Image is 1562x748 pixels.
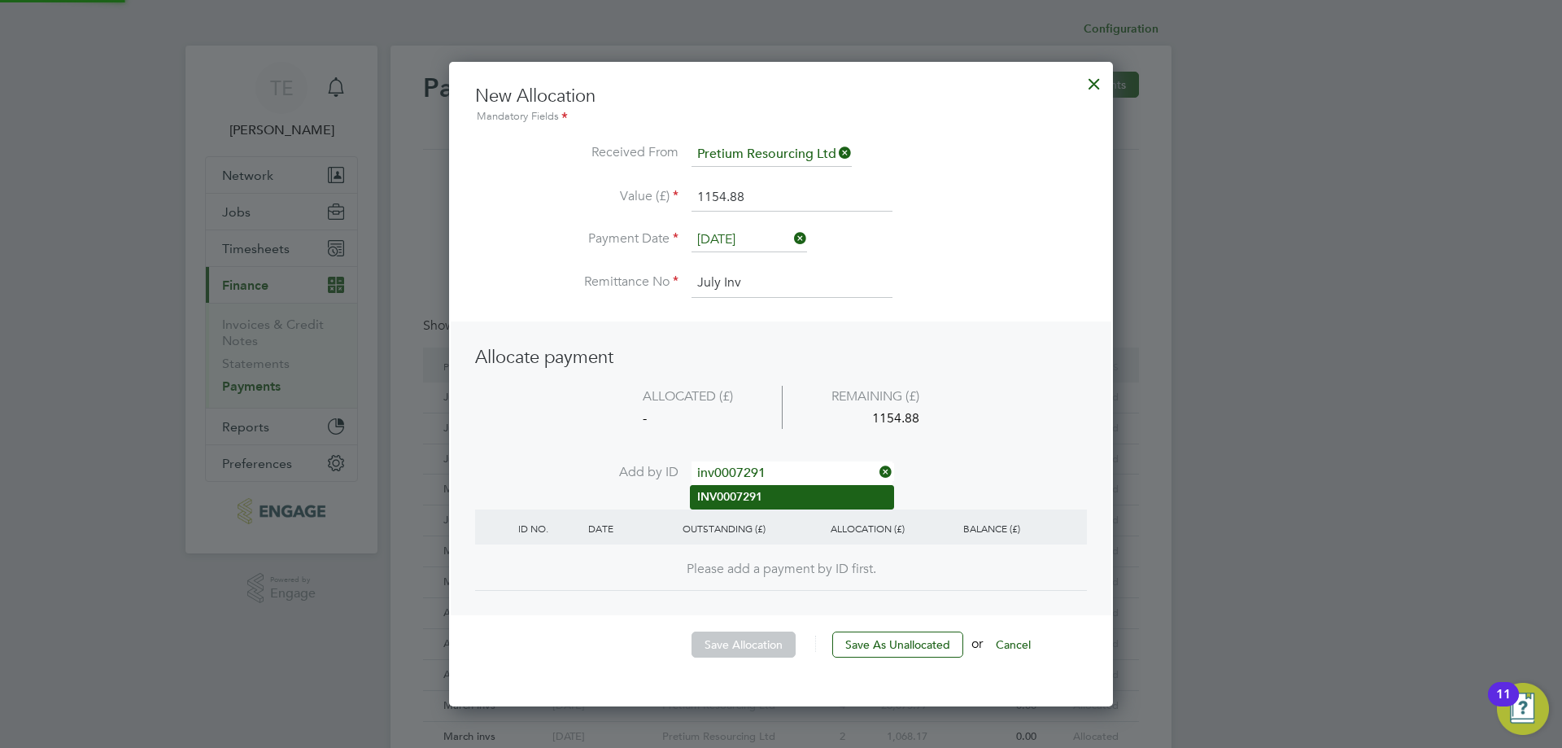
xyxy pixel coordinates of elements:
div: 1154.88 [782,408,968,430]
input: Search for... [692,461,892,486]
div: DATE [584,510,653,547]
h3: New Allocation [475,85,1087,126]
div: REMAINING (£) [782,386,968,408]
div: Please add a payment by ID first. [491,561,1071,578]
div: Mandatory Fields [475,108,1087,126]
li: or [475,632,1087,674]
input: Select one [692,228,807,252]
div: ALLOCATION (£) [770,510,909,547]
b: INV0007291 [697,490,762,504]
div: OUTSTANDING (£) [653,510,769,547]
div: ID NO. [514,510,583,547]
button: Open Resource Center, 11 new notifications [1497,683,1549,735]
button: Save Allocation [692,632,796,658]
label: Received From [475,144,678,161]
button: Save As Unallocated [832,632,963,658]
label: Payment Date [475,230,678,247]
label: Value (£) [475,188,678,205]
div: - [594,408,782,430]
div: 11 [1496,694,1511,715]
input: Search for... [692,142,852,167]
label: Remittance No [475,273,678,291]
div: BALANCE (£) [909,510,1024,547]
span: Add by ID [619,464,678,481]
div: ALLOCATED (£) [594,386,782,408]
button: Cancel [983,632,1044,658]
h3: Allocate payment [475,346,1087,370]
